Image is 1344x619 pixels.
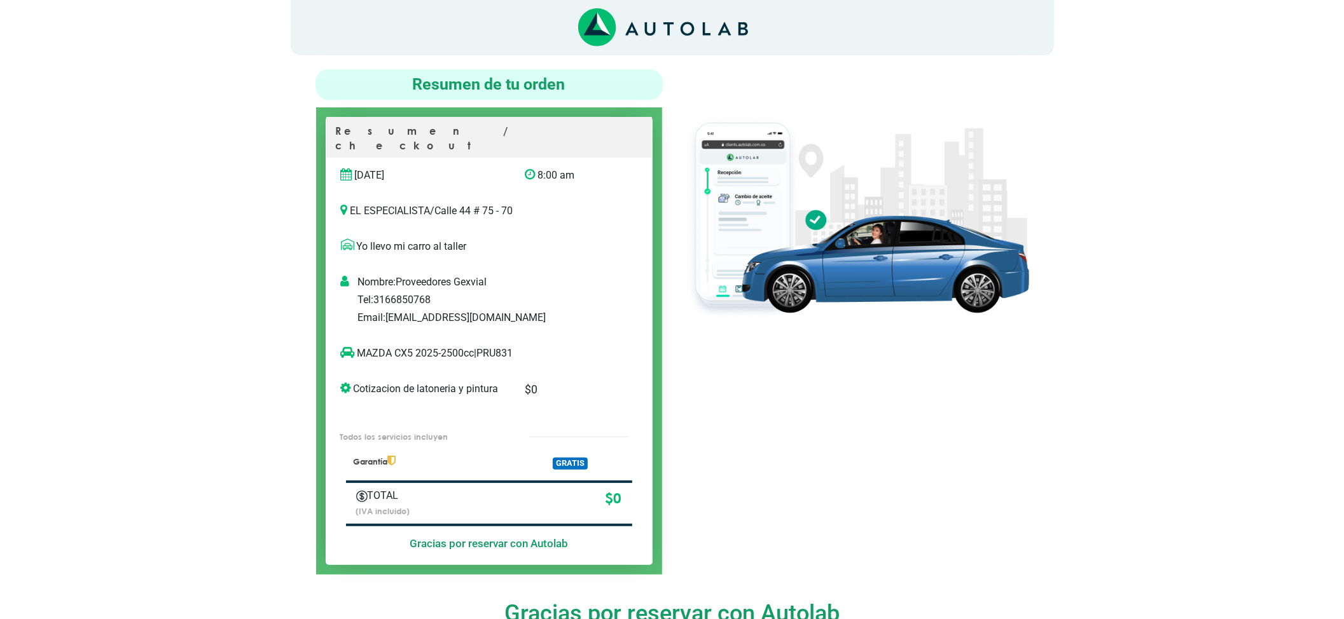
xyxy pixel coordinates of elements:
[553,458,588,470] span: GRATIS
[525,168,611,183] p: 8:00 am
[341,346,611,361] p: MAZDA CX5 2025-2500cc | PRU831
[475,488,621,510] p: $ 0
[357,292,647,308] p: Tel: 3166850768
[341,381,506,397] p: Cotizacion de latoneria y pintura
[321,74,658,95] h4: Resumen de tu orden
[336,124,642,158] p: Resumen / checkout
[353,456,506,468] p: Garantía
[525,381,611,398] p: $ 0
[578,21,748,33] a: Link al sitio de autolab
[357,275,647,290] p: Nombre: Proveedores Gexvial
[346,537,632,550] h5: Gracias por reservar con Autolab
[356,491,368,502] img: Autobooking-Iconos-23.png
[340,431,502,443] p: Todos los servicios incluyen
[357,310,647,325] p: Email: [EMAIL_ADDRESS][DOMAIN_NAME]
[341,203,637,219] p: EL ESPECIALISTA / Calle 44 # 75 - 70
[356,506,410,516] small: (IVA incluido)
[341,239,637,254] p: Yo llevo mi carro al taller
[356,488,456,503] p: TOTAL
[341,168,506,183] p: [DATE]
